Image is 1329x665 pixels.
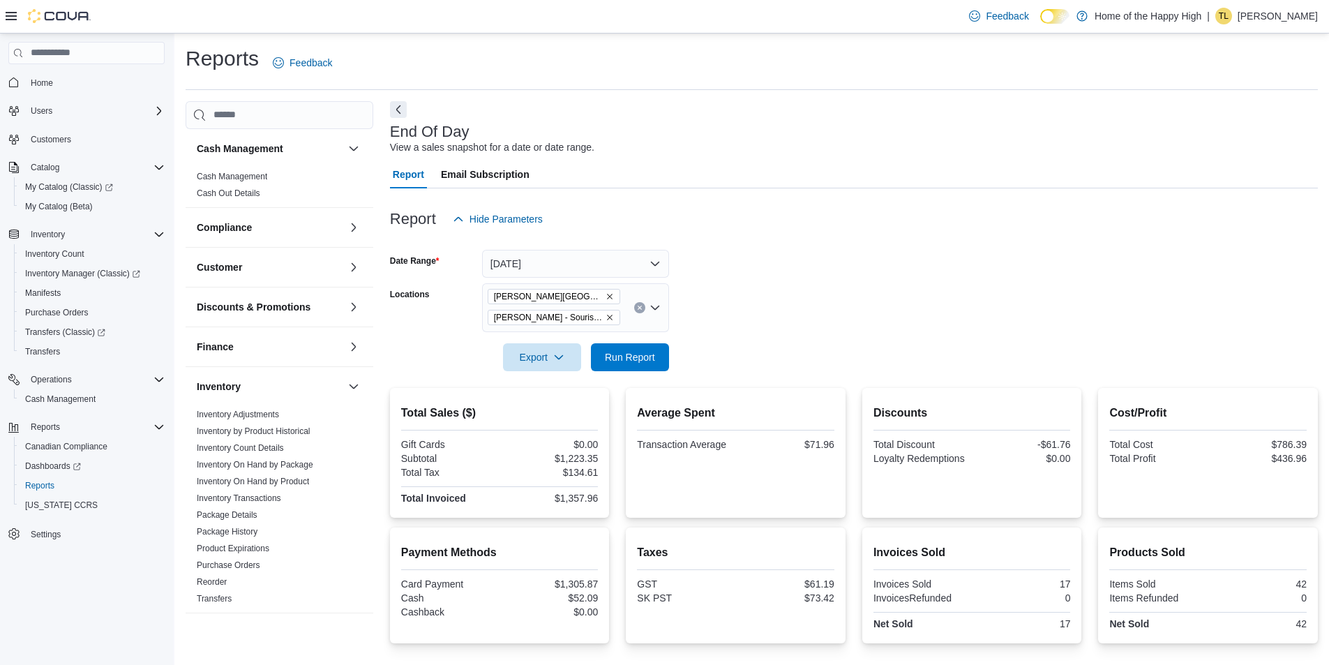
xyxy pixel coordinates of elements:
span: Reports [20,477,165,494]
span: Export [511,343,573,371]
span: Estevan - Estevan Plaza - Fire & Flower [488,289,620,304]
div: InvoicesRefunded [873,592,969,604]
div: Tammy Lacharite [1215,8,1232,24]
a: Inventory by Product Historical [197,426,310,436]
span: Dashboards [20,458,165,475]
button: Reports [25,419,66,435]
button: Operations [25,371,77,388]
span: [PERSON_NAME][GEOGRAPHIC_DATA] - Fire & Flower [494,290,603,304]
div: $134.61 [502,467,598,478]
p: Home of the Happy High [1095,8,1201,24]
span: Package History [197,526,257,537]
span: Feedback [290,56,332,70]
button: Settings [3,523,170,544]
a: Cash Management [197,172,267,181]
div: -$61.76 [975,439,1070,450]
div: Loyalty Redemptions [873,453,969,464]
a: My Catalog (Classic) [14,177,170,197]
button: Customer [345,259,362,276]
a: Purchase Orders [20,304,94,321]
a: Feedback [963,2,1034,30]
span: Settings [25,525,165,542]
p: [PERSON_NAME] [1238,8,1318,24]
a: Cash Out Details [197,188,260,198]
button: Customers [3,129,170,149]
button: Finance [345,338,362,355]
div: $0.00 [502,606,598,618]
a: Inventory Transactions [197,493,281,503]
a: Inventory On Hand by Product [197,477,309,486]
span: Home [31,77,53,89]
button: Inventory [25,226,70,243]
span: Customers [31,134,71,145]
div: 17 [975,618,1070,629]
div: Total Tax [401,467,497,478]
span: Product Expirations [197,543,269,554]
div: Subtotal [401,453,497,464]
span: Reports [25,480,54,491]
span: My Catalog (Beta) [25,201,93,212]
h1: Reports [186,45,259,73]
span: Cash Management [20,391,165,408]
button: Next [390,101,407,118]
button: My Catalog (Beta) [14,197,170,216]
button: Remove Estevan - Estevan Plaza - Fire & Flower from selection in this group [606,292,614,301]
a: My Catalog (Beta) [20,198,98,215]
h2: Average Spent [637,405,834,421]
div: 42 [1211,618,1307,629]
h3: Cash Management [197,142,283,156]
a: Manifests [20,285,66,301]
button: Reports [3,417,170,437]
span: Operations [31,374,72,385]
span: Home [25,74,165,91]
div: 0 [975,592,1070,604]
button: Clear input [634,302,645,313]
button: Canadian Compliance [14,437,170,456]
div: 42 [1211,578,1307,590]
div: $52.09 [502,592,598,604]
span: Estevan - Souris Avenue - Fire & Flower [488,310,620,325]
button: Cash Management [14,389,170,409]
button: Customer [197,260,343,274]
button: Users [3,101,170,121]
span: Inventory Manager (Classic) [25,268,140,279]
div: Cash [401,592,497,604]
span: Report [393,160,424,188]
a: Customers [25,131,77,148]
span: Inventory Count [25,248,84,260]
button: Cash Management [197,142,343,156]
a: Package Details [197,510,257,520]
div: $436.96 [1211,453,1307,464]
button: Inventory [197,380,343,394]
span: [US_STATE] CCRS [25,500,98,511]
h3: Finance [197,340,234,354]
span: Cash Out Details [197,188,260,199]
span: Canadian Compliance [20,438,165,455]
label: Locations [390,289,430,300]
a: Inventory Manager (Classic) [20,265,146,282]
span: Inventory [31,229,65,240]
div: Card Payment [401,578,497,590]
button: Inventory [345,378,362,395]
span: Inventory On Hand by Package [197,459,313,470]
div: $0.00 [502,439,598,450]
nav: Complex example [8,67,165,581]
div: Cash Management [186,168,373,207]
h3: Loyalty [197,626,231,640]
div: $786.39 [1211,439,1307,450]
label: Date Range [390,255,440,267]
p: | [1207,8,1210,24]
div: $61.19 [739,578,834,590]
span: My Catalog (Classic) [25,181,113,193]
a: Package History [197,527,257,537]
span: Inventory Count Details [197,442,284,454]
div: Cashback [401,606,497,618]
button: Export [503,343,581,371]
span: [PERSON_NAME] - Souris Avenue - Fire & Flower [494,311,603,324]
button: Catalog [3,158,170,177]
div: GST [637,578,733,590]
span: Users [31,105,52,117]
div: $71.96 [739,439,834,450]
h3: Discounts & Promotions [197,300,310,314]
